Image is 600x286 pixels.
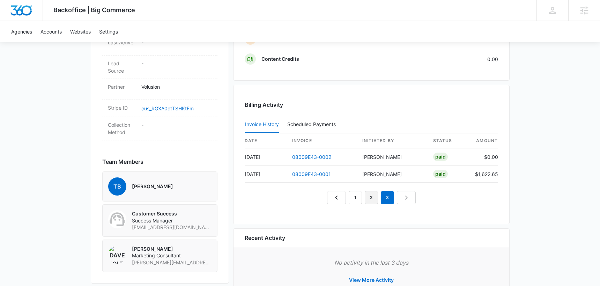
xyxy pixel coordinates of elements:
[95,21,122,42] a: Settings
[141,60,212,67] p: -
[102,157,143,166] span: Team Members
[66,21,95,42] a: Websites
[108,39,136,46] dt: Last Active
[132,252,212,259] span: Marketing Consultant
[292,154,331,160] a: 08009E43-0002
[53,6,135,14] span: Backoffice | Big Commerce
[357,148,428,166] td: [PERSON_NAME]
[132,183,173,190] p: [PERSON_NAME]
[433,153,448,161] div: Paid
[292,171,331,177] a: 08009E43-0001
[381,191,394,204] em: 3
[108,245,126,264] img: Dave Holzapfel
[108,210,126,228] img: Customer Success
[108,177,126,196] span: TB
[141,39,212,46] p: -
[365,191,378,204] a: Page 2
[287,133,357,148] th: invoice
[108,121,136,136] dt: Collection Method
[108,60,136,74] dt: Lead Source
[357,166,428,183] td: [PERSON_NAME]
[327,191,346,204] a: Previous Page
[261,56,299,63] p: Content Credits
[245,133,287,148] th: date
[102,35,217,56] div: Last Active-
[287,122,339,127] div: Scheduled Payments
[102,56,217,79] div: Lead Source-
[469,148,498,166] td: $0.00
[469,133,498,148] th: amount
[7,21,36,42] a: Agencies
[132,224,212,231] span: [EMAIL_ADDRESS][DOMAIN_NAME]
[141,83,212,90] p: Volusion
[433,170,448,178] div: Paid
[141,105,194,111] a: cus_RGXA0ctTSHKtFm
[108,83,136,90] dt: Partner
[132,217,212,224] span: Success Manager
[132,245,212,252] p: [PERSON_NAME]
[469,166,498,183] td: $1,622.65
[132,210,212,217] p: Customer Success
[245,234,285,242] h6: Recent Activity
[245,116,279,133] button: Invoice History
[102,79,217,100] div: PartnerVolusion
[36,21,66,42] a: Accounts
[141,121,212,129] p: -
[245,258,498,267] p: No activity in the last 3 days
[357,133,428,148] th: Initiated By
[424,49,498,69] td: 0.00
[102,117,217,140] div: Collection Method-
[102,100,217,117] div: Stripe IDcus_RGXA0ctTSHKtFm
[245,101,498,109] h3: Billing Activity
[428,133,469,148] th: status
[327,191,416,204] nav: Pagination
[132,259,212,266] span: [PERSON_NAME][EMAIL_ADDRESS][PERSON_NAME][DOMAIN_NAME]
[349,191,362,204] a: Page 1
[245,166,287,183] td: [DATE]
[245,148,287,166] td: [DATE]
[108,104,136,111] dt: Stripe ID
